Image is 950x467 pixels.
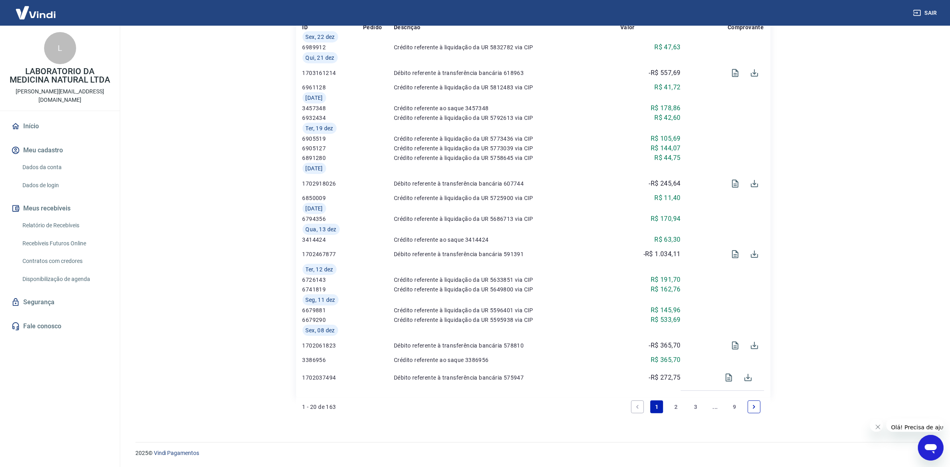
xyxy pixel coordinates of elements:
a: Relatório de Recebíveis [19,217,110,234]
img: Vindi [10,0,62,25]
p: R$ 191,70 [651,275,681,285]
p: R$ 162,76 [651,285,681,294]
p: 3386956 [303,356,363,364]
span: [DATE] [306,94,323,102]
p: R$ 11,40 [654,193,680,203]
p: 1702061823 [303,342,363,350]
span: Download [745,174,764,193]
p: 6741819 [303,285,363,293]
p: 1703161214 [303,69,363,77]
p: -R$ 245,64 [649,179,681,188]
p: Débito referente à transferência bancária 618963 [394,69,620,77]
a: Jump forward [709,400,722,413]
p: R$ 533,69 [651,315,681,325]
a: Recebíveis Futuros Online [19,235,110,252]
p: Descrição [394,23,421,31]
p: Crédito referente ao saque 3457348 [394,104,620,112]
p: -R$ 557,69 [649,68,681,78]
a: Next page [748,400,760,413]
p: 3414424 [303,236,363,244]
button: Meu cadastro [10,142,110,159]
a: Vindi Pagamentos [154,450,199,456]
span: Qua, 13 dez [306,225,337,233]
a: Fale conosco [10,317,110,335]
button: Sair [912,6,940,20]
iframe: Botão para abrir a janela de mensagens [918,435,944,461]
p: R$ 170,94 [651,214,681,224]
p: 6726143 [303,276,363,284]
p: Valor [620,23,635,31]
p: 2025 © [135,449,931,457]
p: Crédito referente à liquidação da UR 5649800 via CIP [394,285,620,293]
span: Seg, 11 dez [306,296,335,304]
a: Segurança [10,293,110,311]
p: Crédito referente à liquidação da UR 5596401 via CIP [394,306,620,314]
p: R$ 365,70 [651,355,681,365]
p: 6679290 [303,316,363,324]
p: 1702037494 [303,374,363,382]
p: 1702918026 [303,180,363,188]
span: [DATE] [306,204,323,212]
p: Crédito referente à liquidação da UR 5633851 via CIP [394,276,620,284]
p: 6961128 [303,83,363,91]
span: Download [745,336,764,355]
p: R$ 144,07 [651,144,681,153]
p: LABORATORIO DA MEDICINA NATURAL LTDA [6,67,113,84]
span: Qui, 21 dez [306,54,335,62]
p: Crédito referente à liquidação da UR 5686713 via CIP [394,215,620,223]
p: 6850009 [303,194,363,202]
p: 6905127 [303,144,363,152]
span: Ter, 12 dez [306,265,333,273]
p: -R$ 1.034,11 [643,249,681,259]
a: Page 2 [670,400,683,413]
a: Page 3 [689,400,702,413]
p: R$ 44,75 [654,153,680,163]
a: Contratos com credores [19,253,110,269]
p: Débito referente à transferência bancária 591391 [394,250,620,258]
span: Visualizar [726,174,745,193]
p: Pedido [363,23,382,31]
p: Crédito referente à liquidação da UR 5725900 via CIP [394,194,620,202]
p: Crédito referente à liquidação da UR 5773039 via CIP [394,144,620,152]
p: Crédito referente à liquidação da UR 5773436 via CIP [394,135,620,143]
p: 6794356 [303,215,363,223]
p: 6932434 [303,114,363,122]
p: R$ 145,96 [651,305,681,315]
p: Comprovante [728,23,764,31]
p: Débito referente à transferência bancária 607744 [394,180,620,188]
a: Início [10,117,110,135]
span: Visualizar [726,336,745,355]
p: R$ 178,86 [651,103,681,113]
p: Crédito referente à liquidação da UR 5758645 via CIP [394,154,620,162]
p: R$ 105,69 [651,134,681,144]
iframe: Fechar mensagem [870,419,883,432]
p: R$ 41,72 [654,83,680,92]
p: 6905519 [303,135,363,143]
p: Crédito referente ao saque 3414424 [394,236,620,244]
span: [DATE] [306,164,323,172]
p: 3457348 [303,104,363,112]
span: Sex, 08 dez [306,326,335,334]
span: Download [745,245,764,264]
p: Crédito referente à liquidação da UR 5832782 via CIP [394,43,620,51]
p: Crédito referente à liquidação da UR 5792613 via CIP [394,114,620,122]
a: Dados da conta [19,159,110,176]
button: Meus recebíveis [10,200,110,217]
p: R$ 47,63 [654,42,680,52]
p: -R$ 365,70 [649,341,681,350]
span: Download [738,368,758,387]
p: 1702467877 [303,250,363,258]
a: Previous page [631,400,644,413]
p: -R$ 272,75 [649,373,681,382]
p: 1 - 20 de 163 [303,403,336,411]
p: 6989912 [303,43,363,51]
p: [PERSON_NAME][EMAIL_ADDRESS][DOMAIN_NAME] [6,87,113,104]
iframe: Mensagem da empresa [886,418,944,432]
a: Disponibilização de agenda [19,271,110,287]
p: 6679881 [303,306,363,314]
a: Page 1 is your current page [650,400,663,413]
p: Crédito referente à liquidação da UR 5812483 via CIP [394,83,620,91]
p: R$ 63,30 [654,235,680,245]
p: R$ 42,60 [654,113,680,123]
span: Download [745,63,764,83]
